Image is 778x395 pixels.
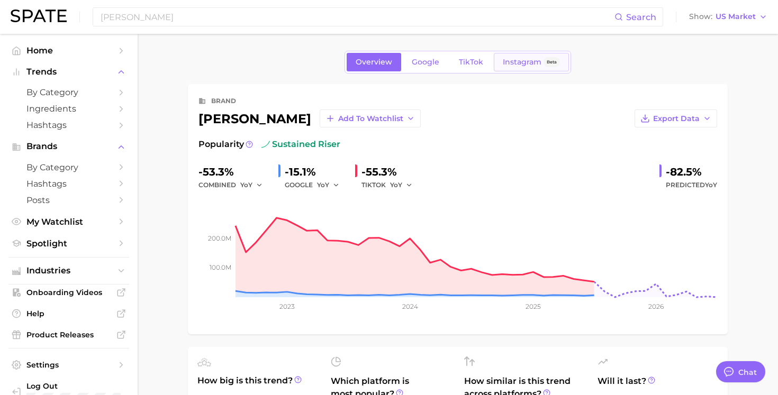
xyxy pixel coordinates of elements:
[26,142,111,151] span: Brands
[666,179,717,191] span: Predicted
[8,117,129,133] a: Hashtags
[716,14,756,20] span: US Market
[26,266,111,275] span: Industries
[356,58,392,67] span: Overview
[338,114,403,123] span: Add to Watchlist
[547,58,557,67] span: Beta
[8,42,129,59] a: Home
[261,140,270,149] img: sustained riser
[198,179,270,191] div: combined
[26,330,111,339] span: Product Releases
[317,179,340,191] button: YoY
[198,163,270,180] div: -53.3%
[653,114,700,123] span: Export Data
[8,64,129,80] button: Trends
[626,12,656,22] span: Search
[26,217,111,227] span: My Watchlist
[26,120,111,130] span: Hashtags
[198,138,244,151] span: Popularity
[26,381,127,391] span: Log Out
[666,163,717,180] div: -82.5%
[8,235,129,252] a: Spotlight
[285,163,347,180] div: -15.1%
[26,87,111,97] span: by Category
[279,302,295,310] tspan: 2023
[8,263,129,279] button: Industries
[8,84,129,100] a: by Category
[8,214,129,230] a: My Watchlist
[26,67,111,77] span: Trends
[390,179,413,191] button: YoY
[261,138,340,151] span: sustained riser
[8,159,129,176] a: by Category
[26,288,111,297] span: Onboarding Videos
[26,45,111,56] span: Home
[635,109,717,127] button: Export Data
[648,302,664,310] tspan: 2026
[26,195,111,205] span: Posts
[26,104,111,114] span: Ingredients
[403,53,448,71] a: Google
[494,53,569,71] a: InstagramBeta
[8,176,129,192] a: Hashtags
[26,360,111,370] span: Settings
[689,14,712,20] span: Show
[8,327,129,343] a: Product Releases
[526,302,541,310] tspan: 2025
[361,179,420,191] div: TIKTOK
[686,10,770,24] button: ShowUS Market
[8,139,129,154] button: Brands
[211,95,236,107] div: brand
[390,180,402,189] span: YoY
[8,357,129,373] a: Settings
[198,109,421,127] div: [PERSON_NAME]
[8,306,129,321] a: Help
[285,179,347,191] div: GOOGLE
[459,58,483,67] span: TikTok
[705,181,717,189] span: YoY
[8,284,129,300] a: Onboarding Videos
[26,162,111,172] span: by Category
[99,8,614,26] input: Search here for a brand, industry, or ingredient
[26,309,111,318] span: Help
[240,180,252,189] span: YoY
[347,53,401,71] a: Overview
[450,53,492,71] a: TikTok
[11,10,67,22] img: SPATE
[26,238,111,249] span: Spotlight
[317,180,329,189] span: YoY
[402,302,418,310] tspan: 2024
[320,109,421,127] button: Add to Watchlist
[8,192,129,208] a: Posts
[361,163,420,180] div: -55.3%
[240,179,263,191] button: YoY
[503,58,541,67] span: Instagram
[26,179,111,189] span: Hashtags
[412,58,439,67] span: Google
[8,100,129,117] a: Ingredients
